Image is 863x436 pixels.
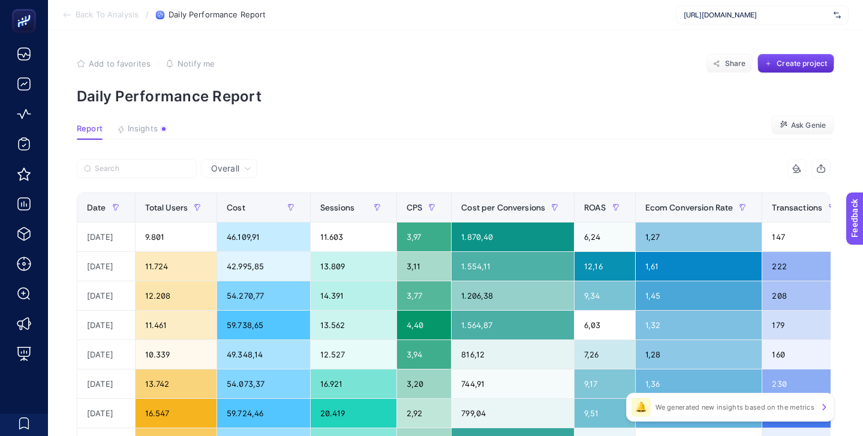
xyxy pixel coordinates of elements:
[452,222,574,251] div: 1.870,40
[452,340,574,369] div: 816,12
[636,311,762,339] div: 1,32
[452,281,574,310] div: 1.206,38
[166,59,215,68] button: Notify me
[684,10,829,20] span: [URL][DOMAIN_NAME]
[77,222,135,251] div: [DATE]
[76,10,139,20] span: Back To Analysis
[772,203,822,212] span: Transactions
[397,311,451,339] div: 4,40
[645,203,733,212] span: Ecom Conversion Rate
[217,281,310,310] div: 54.270,77
[407,203,422,212] span: CPS
[725,59,746,68] span: Share
[636,252,762,281] div: 1,61
[452,399,574,428] div: 799,04
[178,59,215,68] span: Notify me
[791,121,826,130] span: Ask Genie
[217,311,310,339] div: 59.738,65
[461,203,545,212] span: Cost per Conversions
[311,399,396,428] div: 20.419
[77,59,151,68] button: Add to favorites
[136,399,217,428] div: 16.547
[575,369,635,398] div: 9,17
[575,281,635,310] div: 9,34
[217,369,310,398] div: 54.073,37
[136,340,217,369] div: 10.339
[311,311,396,339] div: 13.562
[89,59,151,68] span: Add to favorites
[77,311,135,339] div: [DATE]
[575,340,635,369] div: 7,26
[575,252,635,281] div: 12,16
[77,369,135,398] div: [DATE]
[311,222,396,251] div: 11.603
[452,311,574,339] div: 1.564,87
[771,116,834,135] button: Ask Genie
[211,163,239,175] span: Overall
[77,281,135,310] div: [DATE]
[320,203,354,212] span: Sessions
[311,369,396,398] div: 16.921
[762,369,851,398] div: 230
[145,203,188,212] span: Total Users
[136,222,217,251] div: 9.801
[575,311,635,339] div: 6,03
[636,281,762,310] div: 1,45
[762,340,851,369] div: 160
[87,203,106,212] span: Date
[311,281,396,310] div: 14.391
[136,281,217,310] div: 12.208
[762,311,851,339] div: 179
[655,402,814,412] p: We generated new insights based on the metrics
[128,124,158,134] span: Insights
[311,340,396,369] div: 12.527
[77,124,103,134] span: Report
[397,340,451,369] div: 3,94
[575,399,635,428] div: 9,51
[762,252,851,281] div: 222
[136,369,217,398] div: 13.742
[217,340,310,369] div: 49.348,14
[636,369,762,398] div: 1,36
[397,252,451,281] div: 3,11
[217,222,310,251] div: 46.109,91
[636,340,762,369] div: 1,28
[136,252,217,281] div: 11.724
[146,10,149,19] span: /
[636,222,762,251] div: 1,27
[77,399,135,428] div: [DATE]
[77,88,834,105] p: Daily Performance Report
[311,252,396,281] div: 13.809
[777,59,827,68] span: Create project
[397,281,451,310] div: 3,77
[169,10,266,20] span: Daily Performance Report
[397,399,451,428] div: 2,92
[452,369,574,398] div: 744,91
[452,252,574,281] div: 1.554,11
[136,311,217,339] div: 11.461
[7,4,46,13] span: Feedback
[217,399,310,428] div: 59.724,46
[706,54,753,73] button: Share
[77,340,135,369] div: [DATE]
[77,252,135,281] div: [DATE]
[757,54,834,73] button: Create project
[397,369,451,398] div: 3,20
[762,222,851,251] div: 147
[217,252,310,281] div: 42.995,85
[575,222,635,251] div: 6,24
[834,9,841,21] img: svg%3e
[762,281,851,310] div: 208
[632,398,651,417] div: 🔔
[584,203,606,212] span: ROAS
[227,203,245,212] span: Cost
[95,164,190,173] input: Search
[397,222,451,251] div: 3,97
